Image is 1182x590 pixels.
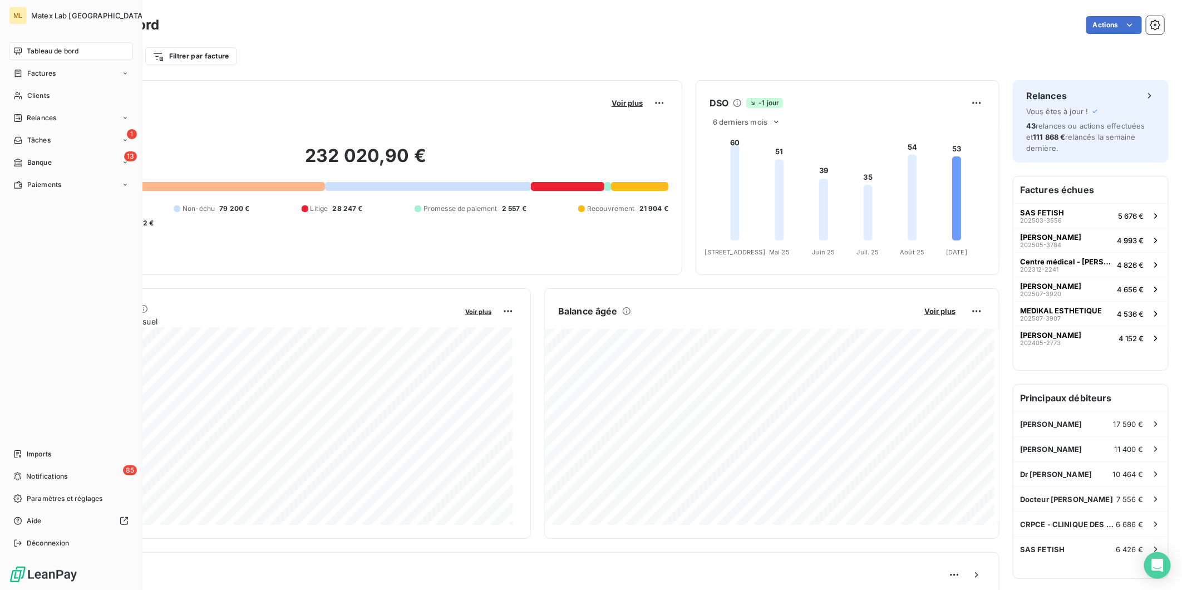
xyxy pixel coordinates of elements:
h6: DSO [710,96,728,110]
span: Paramètres et réglages [27,494,102,504]
span: Voir plus [465,308,491,316]
span: 4 536 € [1117,309,1144,318]
img: Logo LeanPay [9,566,78,583]
tspan: Juil. 25 [857,248,879,256]
h6: Balance âgée [558,304,618,318]
div: ML [9,7,27,24]
span: Matex Lab [GEOGRAPHIC_DATA] [31,11,145,20]
span: 5 676 € [1118,212,1144,220]
span: [PERSON_NAME] [1020,445,1082,454]
button: Actions [1086,16,1142,34]
span: Clients [27,91,50,101]
h2: 232 020,90 € [63,145,668,178]
tspan: Mai 25 [769,248,790,256]
span: Non-échu [183,204,215,214]
span: Centre médical - [PERSON_NAME] [1020,257,1112,266]
span: MEDIKAL ESTHETIQUE [1020,306,1102,315]
span: 202312-2241 [1020,266,1058,273]
span: SAS FETISH [1020,208,1064,217]
span: relances ou actions effectuées et relancés la semaine dernière. [1026,121,1145,153]
span: Dr [PERSON_NAME] [1020,470,1092,479]
tspan: Août 25 [900,248,924,256]
h6: Relances [1026,89,1067,102]
span: [PERSON_NAME] [1020,331,1081,340]
span: 6 686 € [1116,520,1144,529]
span: 202507-3907 [1020,315,1061,322]
span: 17 590 € [1114,420,1144,429]
span: 79 200 € [219,204,249,214]
span: 4 826 € [1117,260,1144,269]
span: Recouvrement [587,204,635,214]
span: SAS FETISH [1020,545,1065,554]
span: 28 247 € [333,204,363,214]
span: 4 656 € [1117,285,1144,294]
span: Tâches [27,135,51,145]
tspan: [STREET_ADDRESS] [705,248,765,256]
span: [PERSON_NAME] [1020,233,1081,242]
a: Aide [9,512,133,530]
span: 1 [127,129,137,139]
span: 4 152 € [1119,334,1144,343]
span: 202405-2773 [1020,340,1061,346]
span: Voir plus [612,99,643,107]
span: 2 557 € [502,204,526,214]
span: 10 464 € [1113,470,1144,479]
span: 43 [1026,121,1036,130]
button: Voir plus [608,98,646,108]
span: Notifications [26,471,67,481]
span: Litige [311,204,328,214]
span: Déconnexion [27,538,70,548]
span: 13 [124,151,137,161]
button: SAS FETISH202503-35565 676 € [1013,203,1168,228]
button: [PERSON_NAME]202505-37844 993 € [1013,228,1168,252]
span: -2 € [140,218,154,228]
span: Promesse de paiement [423,204,498,214]
span: Factures [27,68,56,78]
span: 202503-3556 [1020,217,1062,224]
span: Relances [27,113,56,123]
span: 11 400 € [1115,445,1144,454]
span: 4 993 € [1117,236,1144,245]
span: Docteur [PERSON_NAME] [1020,495,1113,504]
span: 21 904 € [639,204,668,214]
button: [PERSON_NAME]202507-39204 656 € [1013,277,1168,301]
button: [PERSON_NAME]202405-27734 152 € [1013,326,1168,350]
button: Filtrer par facture [145,47,237,65]
span: 111 868 € [1033,132,1065,141]
span: Banque [27,158,52,168]
tspan: [DATE] [946,248,967,256]
button: Centre médical - [PERSON_NAME]202312-22414 826 € [1013,252,1168,277]
tspan: Juin 25 [812,248,835,256]
span: Imports [27,449,51,459]
button: MEDIKAL ESTHETIQUE202507-39074 536 € [1013,301,1168,326]
h6: Principaux débiteurs [1013,385,1168,411]
span: Paiements [27,180,61,190]
h6: Factures échues [1013,176,1168,203]
span: 202505-3784 [1020,242,1061,248]
div: Open Intercom Messenger [1144,552,1171,579]
span: Vous êtes à jour ! [1026,107,1089,116]
span: 6 derniers mois [713,117,767,126]
span: 202507-3920 [1020,291,1061,297]
span: -1 jour [746,98,782,108]
span: 85 [123,465,137,475]
span: Voir plus [924,307,956,316]
span: 6 426 € [1116,545,1144,554]
button: Voir plus [921,306,959,316]
button: Voir plus [462,306,495,316]
span: Tableau de bord [27,46,78,56]
span: CRPCE - CLINIQUE DES CHAMPS ELYSEES [1020,520,1116,529]
span: Aide [27,516,42,526]
span: [PERSON_NAME] [1020,420,1082,429]
span: 7 556 € [1116,495,1144,504]
span: [PERSON_NAME] [1020,282,1081,291]
span: Chiffre d'affaires mensuel [63,316,457,327]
